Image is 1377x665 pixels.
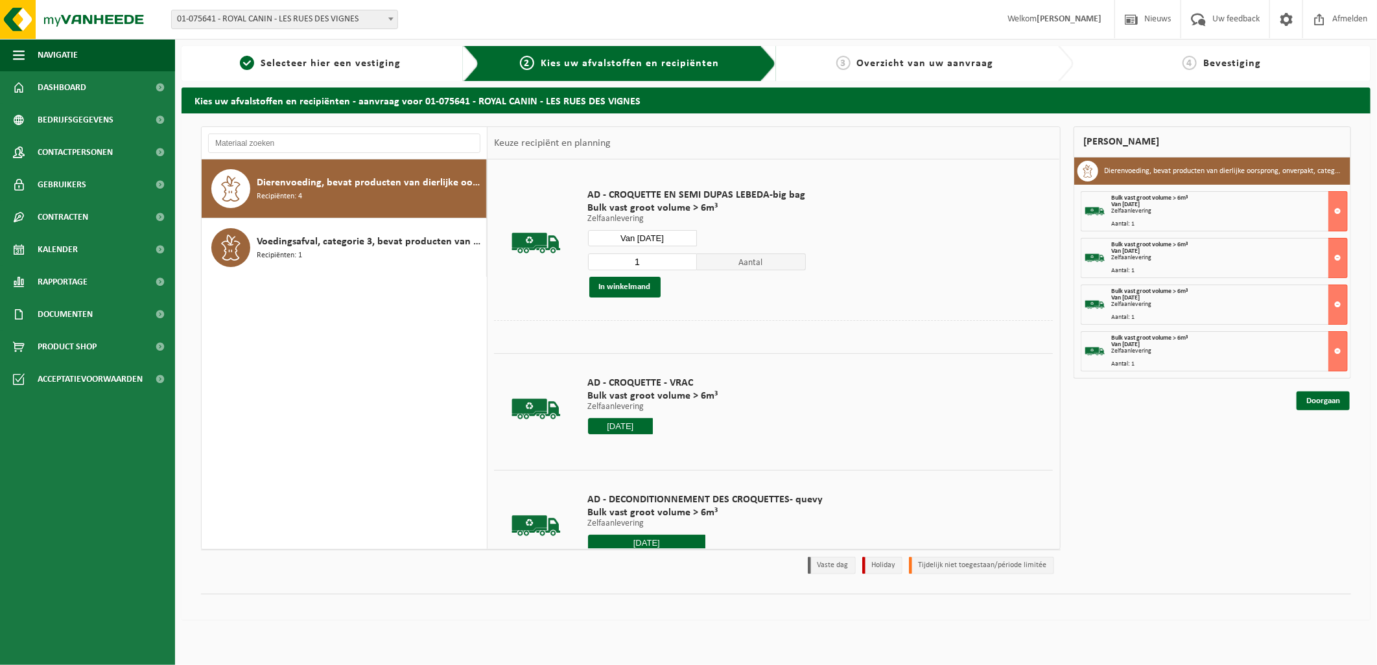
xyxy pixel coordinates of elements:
[1112,255,1348,261] div: Zelfaanlevering
[38,169,86,201] span: Gebruikers
[1297,391,1350,410] a: Doorgaan
[1112,248,1140,255] strong: Van [DATE]
[240,56,254,70] span: 1
[1112,241,1188,248] span: Bulk vast groot volume > 6m³
[38,363,143,395] span: Acceptatievoorwaarden
[588,377,718,390] span: AD - CROQUETTE - VRAC
[588,390,718,402] span: Bulk vast groot volume > 6m³
[589,277,661,297] button: In winkelmand
[862,557,902,574] li: Holiday
[1112,294,1140,301] strong: Van [DATE]
[588,506,823,519] span: Bulk vast groot volume > 6m³
[257,175,483,191] span: Dierenvoeding, bevat producten van dierlijke oorsprong, onverpakt, categorie 3
[1203,58,1261,69] span: Bevestiging
[182,87,1371,113] h2: Kies uw afvalstoffen en recipiënten - aanvraag voor 01-075641 - ROYAL CANIN - LES RUES DES VIGNES
[257,191,302,203] span: Recipiënten: 4
[857,58,994,69] span: Overzicht van uw aanvraag
[188,56,453,71] a: 1Selecteer hier een vestiging
[1112,314,1348,321] div: Aantal: 1
[1112,194,1188,202] span: Bulk vast groot volume > 6m³
[588,418,653,434] input: Selecteer datum
[520,56,534,70] span: 2
[1037,14,1101,24] strong: [PERSON_NAME]
[261,58,401,69] span: Selecteer hier een vestiging
[38,233,78,266] span: Kalender
[588,215,806,224] p: Zelfaanlevering
[588,402,718,412] p: Zelfaanlevering
[38,201,88,233] span: Contracten
[38,298,93,331] span: Documenten
[1112,301,1348,308] div: Zelfaanlevering
[1074,126,1352,157] div: [PERSON_NAME]
[488,127,617,159] div: Keuze recipiënt en planning
[1112,341,1140,348] strong: Van [DATE]
[1112,201,1140,208] strong: Van [DATE]
[588,535,706,551] input: Selecteer datum
[38,136,113,169] span: Contactpersonen
[541,58,719,69] span: Kies uw afvalstoffen en recipiënten
[1112,288,1188,295] span: Bulk vast groot volume > 6m³
[1112,334,1188,342] span: Bulk vast groot volume > 6m³
[1112,348,1348,355] div: Zelfaanlevering
[38,39,78,71] span: Navigatie
[808,557,856,574] li: Vaste dag
[171,10,398,29] span: 01-075641 - ROYAL CANIN - LES RUES DES VIGNES
[38,104,113,136] span: Bedrijfsgegevens
[588,519,823,528] p: Zelfaanlevering
[38,331,97,363] span: Product Shop
[38,266,88,298] span: Rapportage
[1112,221,1348,227] div: Aantal: 1
[1112,361,1348,367] div: Aantal: 1
[836,56,851,70] span: 3
[1112,208,1348,215] div: Zelfaanlevering
[909,557,1054,574] li: Tijdelijk niet toegestaan/période limitée
[1112,268,1348,274] div: Aantal: 1
[202,159,487,218] button: Dierenvoeding, bevat producten van dierlijke oorsprong, onverpakt, categorie 3 Recipiënten: 4
[172,10,397,29] span: 01-075641 - ROYAL CANIN - LES RUES DES VIGNES
[588,230,697,246] input: Selecteer datum
[588,189,806,202] span: AD - CROQUETTE EN SEMI DUPAS LEBEDA-big bag
[588,493,823,506] span: AD - DECONDITIONNEMENT DES CROQUETTES- quevy
[1183,56,1197,70] span: 4
[697,253,806,270] span: Aantal
[257,234,483,250] span: Voedingsafval, categorie 3, bevat producten van dierlijke oorsprong, kunststof verpakking
[257,250,302,262] span: Recipiënten: 1
[208,134,480,153] input: Materiaal zoeken
[588,202,806,215] span: Bulk vast groot volume > 6m³
[202,218,487,277] button: Voedingsafval, categorie 3, bevat producten van dierlijke oorsprong, kunststof verpakking Recipië...
[1105,161,1341,181] h3: Dierenvoeding, bevat producten van dierlijke oorsprong, onverpakt, categorie 3
[38,71,86,104] span: Dashboard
